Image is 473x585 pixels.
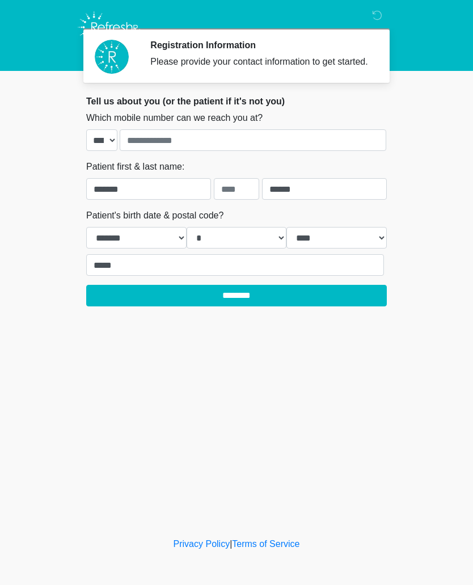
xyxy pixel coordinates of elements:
div: Please provide your contact information to get started. [150,55,370,69]
a: Privacy Policy [174,539,230,549]
label: Which mobile number can we reach you at? [86,111,263,125]
img: Refresh RX Logo [75,9,143,46]
a: Terms of Service [232,539,299,549]
img: Agent Avatar [95,40,129,74]
h2: Tell us about you (or the patient if it's not you) [86,96,387,107]
label: Patient's birth date & postal code? [86,209,223,222]
label: Patient first & last name: [86,160,184,174]
a: | [230,539,232,549]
